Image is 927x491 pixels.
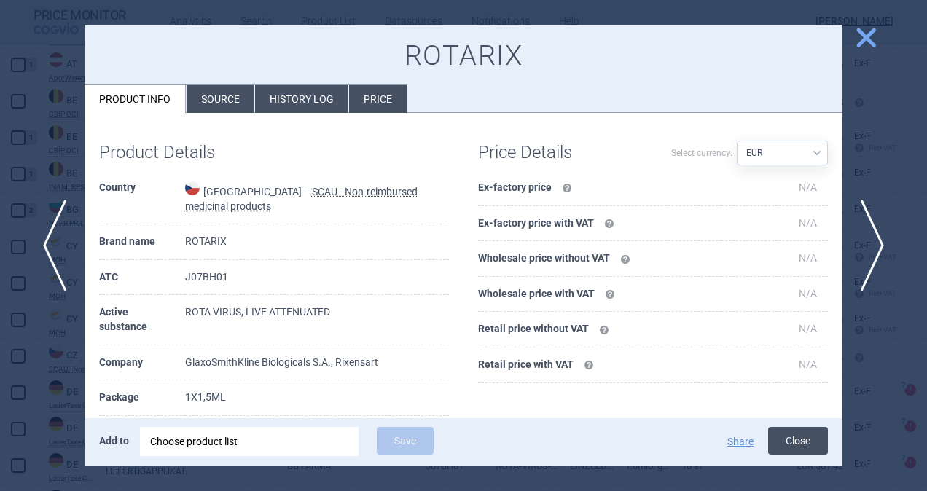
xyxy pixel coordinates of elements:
td: POR SUS TUB [185,416,449,452]
th: Country [99,170,185,224]
th: Retail price with VAT [478,347,721,383]
label: Select currency: [671,141,732,165]
th: Wholesale price without VAT [478,241,721,277]
span: N/A [799,323,817,334]
td: ROTA VIRUS, LIVE ATTENUATED [185,295,449,345]
td: ROTARIX [185,224,449,260]
span: N/A [799,358,817,370]
th: Ex-factory price [478,170,721,206]
th: Ex-factory price with VAT [478,206,721,242]
span: N/A [799,181,817,193]
td: J07BH01 [185,260,449,296]
th: Active substance [99,295,185,345]
th: Wholesale price with VAT [478,277,721,313]
td: GlaxoSmithKline Biologicals S.A., Rixensart [185,345,449,381]
abbr: SCAU - Non-reimbursed medicinal products — List of non-reimbursed medicinal products published by... [185,186,418,212]
h1: Price Details [478,142,653,163]
p: Add to [99,427,129,455]
th: Company [99,345,185,381]
td: 1X1,5ML [185,380,449,416]
th: Dosage form [99,416,185,452]
h1: ROTARIX [99,39,828,73]
span: N/A [799,288,817,299]
div: Choose product list [140,427,359,456]
span: N/A [799,252,817,264]
button: Save [377,427,434,455]
button: Share [727,436,754,447]
h1: Product Details [99,142,274,163]
th: Retail price without VAT [478,312,721,347]
li: Source [187,85,254,113]
button: Close [768,427,828,455]
span: N/A [799,217,817,229]
th: Brand name [99,224,185,260]
li: Price [349,85,407,113]
th: Package [99,380,185,416]
li: History log [255,85,348,113]
img: Czech Republic [185,181,200,195]
div: Choose product list [150,427,348,456]
li: Product info [85,85,186,113]
td: [GEOGRAPHIC_DATA] — [185,170,449,224]
th: ATC [99,260,185,296]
